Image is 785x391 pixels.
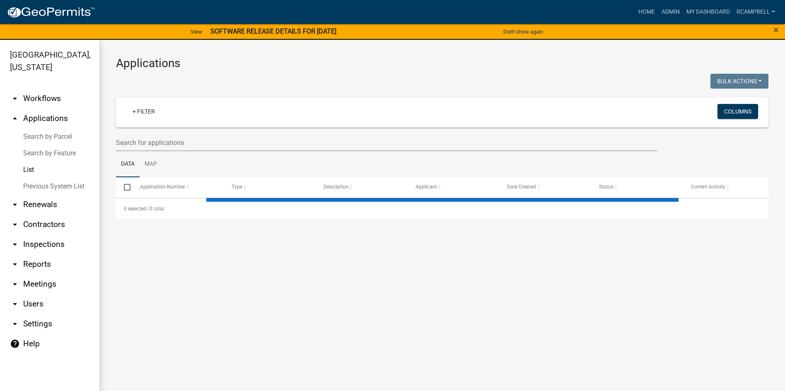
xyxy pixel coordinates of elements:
[691,184,725,190] span: Current Activity
[507,184,536,190] span: Date Created
[10,220,20,229] i: arrow_drop_down
[116,198,768,219] div: 0 total
[10,94,20,104] i: arrow_drop_down
[658,4,683,20] a: Admin
[10,339,20,349] i: help
[126,104,162,119] a: + Filter
[415,184,437,190] span: Applicant
[683,177,775,197] datatable-header-cell: Current Activity
[599,184,614,190] span: Status
[591,177,683,197] datatable-header-cell: Status
[140,184,185,190] span: Application Number
[316,177,408,197] datatable-header-cell: Description
[132,177,224,197] datatable-header-cell: Application Number
[407,177,499,197] datatable-header-cell: Applicant
[324,184,349,190] span: Description
[773,24,779,36] span: ×
[187,25,205,39] a: View
[733,4,778,20] a: rcampbell
[710,74,768,89] button: Bulk Actions
[773,25,779,35] button: Close
[224,177,316,197] datatable-header-cell: Type
[10,200,20,210] i: arrow_drop_down
[210,27,336,35] strong: SOFTWARE RELEASE DETAILS FOR [DATE]
[140,151,162,178] a: Map
[124,206,150,212] span: 0 selected /
[683,4,733,20] a: My Dashboard
[635,4,658,20] a: Home
[10,319,20,329] i: arrow_drop_down
[232,184,242,190] span: Type
[10,259,20,269] i: arrow_drop_down
[10,113,20,123] i: arrow_drop_up
[116,151,140,178] a: Data
[116,134,657,151] input: Search for applications
[10,279,20,289] i: arrow_drop_down
[499,177,591,197] datatable-header-cell: Date Created
[116,177,132,197] datatable-header-cell: Select
[10,239,20,249] i: arrow_drop_down
[116,56,768,70] h3: Applications
[500,25,546,39] button: Don't show again
[717,104,758,119] button: Columns
[10,299,20,309] i: arrow_drop_down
